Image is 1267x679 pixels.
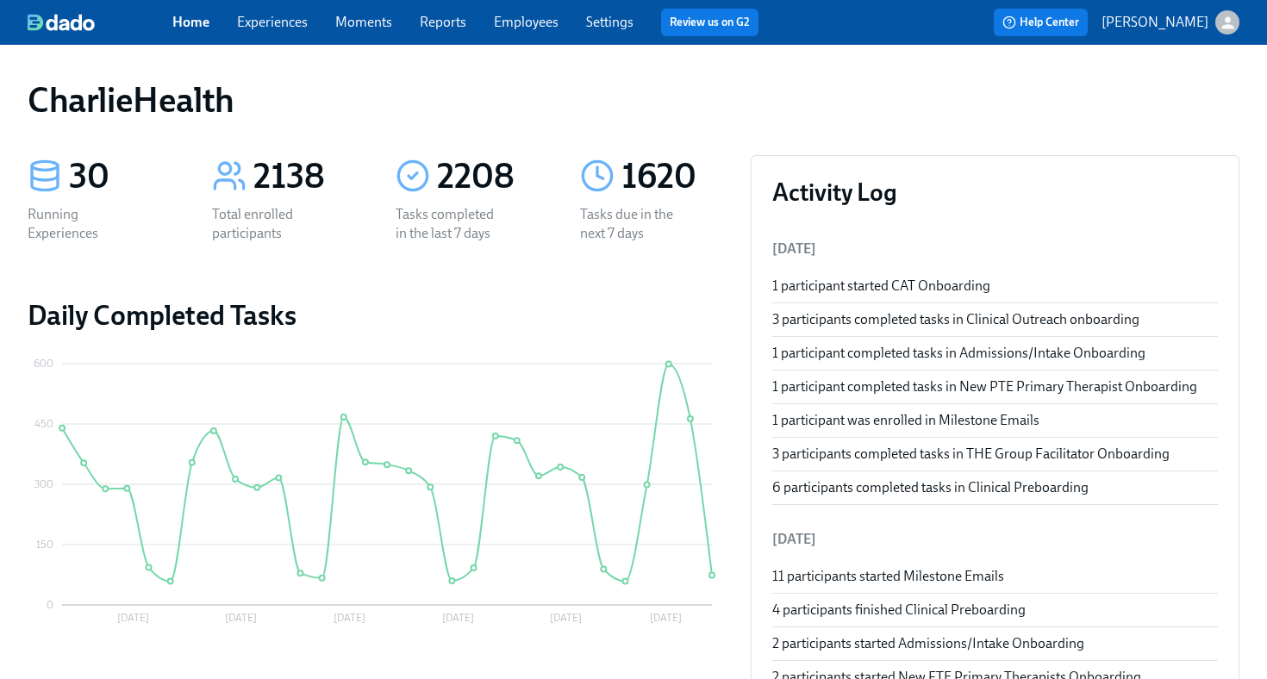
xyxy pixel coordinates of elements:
div: 2208 [437,155,539,198]
div: 3 participants completed tasks in Clinical Outreach onboarding [772,310,1218,329]
div: Running Experiences [28,205,138,243]
li: [DATE] [772,519,1218,560]
div: 11 participants started Milestone Emails [772,567,1218,586]
tspan: 300 [34,478,53,490]
a: Moments [335,14,392,30]
tspan: 450 [34,418,53,430]
tspan: [DATE] [334,612,365,624]
button: Review us on G2 [661,9,758,36]
div: 1 participant completed tasks in New PTE Primary Therapist Onboarding [772,377,1218,396]
div: 4 participants finished Clinical Preboarding [772,601,1218,620]
a: Home [172,14,209,30]
div: Total enrolled participants [212,205,322,243]
div: Tasks completed in the last 7 days [396,205,506,243]
tspan: 150 [36,539,53,551]
div: 6 participants completed tasks in Clinical Preboarding [772,478,1218,497]
tspan: [DATE] [550,612,582,624]
a: Employees [494,14,559,30]
tspan: [DATE] [117,612,149,624]
a: dado [28,14,172,31]
div: 2 participants started Admissions/Intake Onboarding [772,634,1218,653]
div: 2138 [253,155,355,198]
div: 1 participant completed tasks in Admissions/Intake Onboarding [772,344,1218,363]
a: Settings [586,14,633,30]
tspan: [DATE] [225,612,257,624]
tspan: 600 [34,358,53,370]
a: Review us on G2 [670,14,750,31]
div: 1620 [621,155,723,198]
h1: CharlieHealth [28,79,234,121]
button: [PERSON_NAME] [1102,10,1239,34]
div: Tasks due in the next 7 days [580,205,690,243]
tspan: 0 [47,599,53,611]
span: [DATE] [772,240,816,257]
h2: Daily Completed Tasks [28,298,723,333]
div: 1 participant was enrolled in Milestone Emails [772,411,1218,430]
a: Experiences [237,14,308,30]
button: Help Center [994,9,1088,36]
span: Help Center [1002,14,1079,31]
a: Reports [420,14,466,30]
h3: Activity Log [772,177,1218,208]
tspan: [DATE] [650,612,682,624]
div: 3 participants completed tasks in THE Group Facilitator Onboarding [772,445,1218,464]
img: dado [28,14,95,31]
div: 1 participant started CAT Onboarding [772,277,1218,296]
p: [PERSON_NAME] [1102,13,1208,32]
div: 30 [69,155,171,198]
tspan: [DATE] [442,612,474,624]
